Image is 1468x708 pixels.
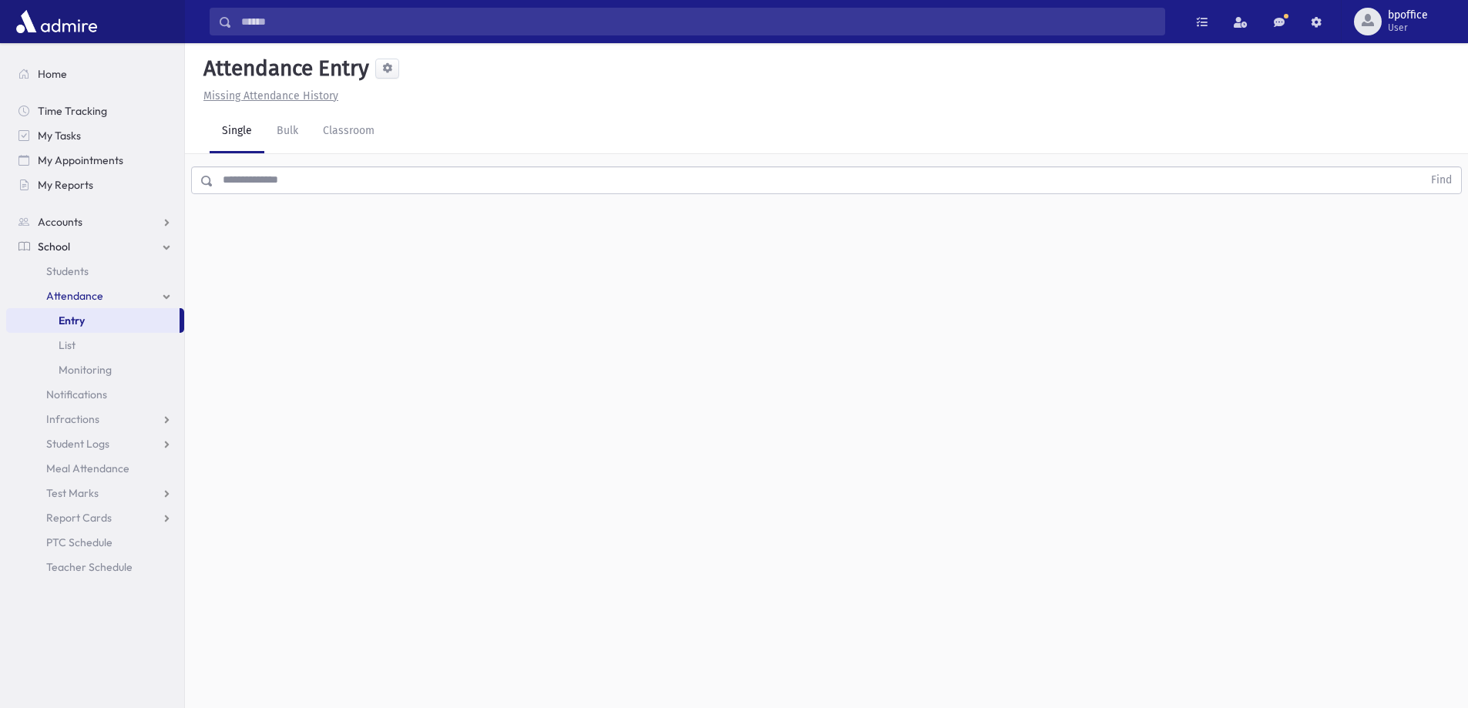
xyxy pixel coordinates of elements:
a: Notifications [6,382,184,407]
span: Students [46,264,89,278]
span: User [1388,22,1428,34]
span: Student Logs [46,437,109,451]
span: List [59,338,76,352]
span: Accounts [38,215,82,229]
a: Time Tracking [6,99,184,123]
a: Attendance [6,284,184,308]
a: Teacher Schedule [6,555,184,579]
a: My Appointments [6,148,184,173]
a: Accounts [6,210,184,234]
a: Single [210,110,264,153]
span: Report Cards [46,511,112,525]
a: Home [6,62,184,86]
a: My Reports [6,173,184,197]
a: Infractions [6,407,184,431]
span: Monitoring [59,363,112,377]
span: Test Marks [46,486,99,500]
a: Student Logs [6,431,184,456]
span: PTC Schedule [46,535,113,549]
span: Time Tracking [38,104,107,118]
h5: Attendance Entry [197,55,369,82]
a: Missing Attendance History [197,89,338,102]
span: Notifications [46,388,107,401]
span: Infractions [46,412,99,426]
u: Missing Attendance History [203,89,338,102]
a: Classroom [311,110,387,153]
input: Search [232,8,1164,35]
button: Find [1422,167,1461,193]
a: Students [6,259,184,284]
a: Bulk [264,110,311,153]
span: My Reports [38,178,93,192]
span: School [38,240,70,253]
span: Teacher Schedule [46,560,133,574]
img: AdmirePro [12,6,101,37]
span: bpoffice [1388,9,1428,22]
span: My Appointments [38,153,123,167]
a: Monitoring [6,357,184,382]
span: Attendance [46,289,103,303]
span: Home [38,67,67,81]
a: Report Cards [6,505,184,530]
a: Entry [6,308,180,333]
a: My Tasks [6,123,184,148]
a: Test Marks [6,481,184,505]
span: Entry [59,314,85,327]
a: List [6,333,184,357]
a: Meal Attendance [6,456,184,481]
span: Meal Attendance [46,461,129,475]
a: PTC Schedule [6,530,184,555]
span: My Tasks [38,129,81,143]
a: School [6,234,184,259]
